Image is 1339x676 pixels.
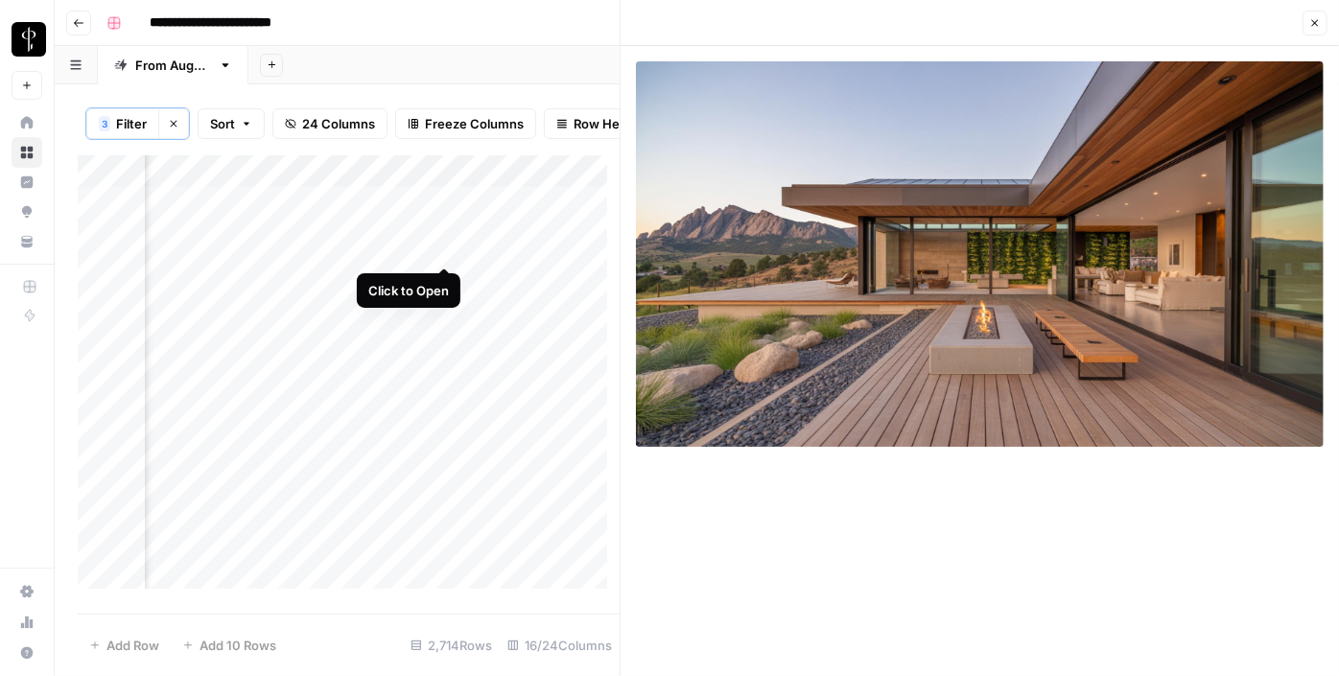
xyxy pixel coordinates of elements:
[12,607,42,638] a: Usage
[12,15,42,63] button: Workspace: LP Production Workloads
[12,22,46,57] img: LP Production Workloads Logo
[171,630,288,661] button: Add 10 Rows
[500,630,620,661] div: 16/24 Columns
[12,197,42,227] a: Opportunities
[200,636,276,655] span: Add 10 Rows
[99,116,110,131] div: 3
[86,108,158,139] button: 3Filter
[12,226,42,257] a: Your Data
[98,46,248,84] a: From [DATE]
[198,108,265,139] button: Sort
[368,281,449,300] div: Click to Open
[210,114,235,133] span: Sort
[425,114,524,133] span: Freeze Columns
[106,636,159,655] span: Add Row
[574,114,643,133] span: Row Height
[102,116,107,131] span: 3
[116,114,147,133] span: Filter
[403,630,500,661] div: 2,714 Rows
[544,108,655,139] button: Row Height
[12,137,42,168] a: Browse
[12,638,42,668] button: Help + Support
[272,108,388,139] button: 24 Columns
[302,114,375,133] span: 24 Columns
[78,630,171,661] button: Add Row
[12,576,42,607] a: Settings
[12,167,42,198] a: Insights
[12,107,42,138] a: Home
[395,108,536,139] button: Freeze Columns
[636,61,1324,447] img: Row/Cell
[135,56,211,75] div: From [DATE]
